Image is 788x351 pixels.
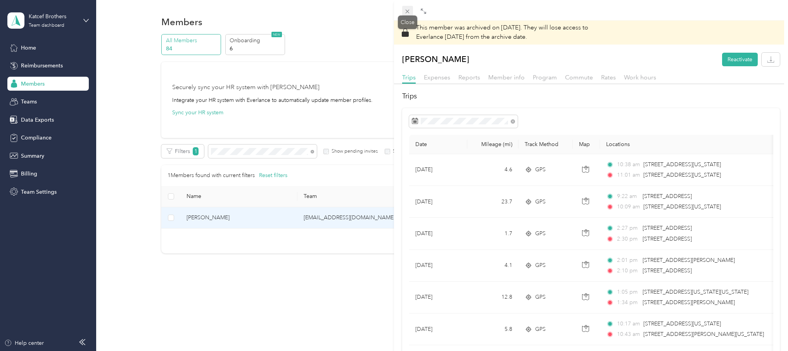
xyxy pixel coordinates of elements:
[458,74,480,81] span: Reports
[467,135,518,154] th: Mileage (mi)
[617,267,639,275] span: 2:10 pm
[643,172,721,178] span: [STREET_ADDRESS][US_STATE]
[617,171,640,179] span: 11:01 am
[745,308,788,351] iframe: Everlance-gr Chat Button Frame
[617,224,639,232] span: 2:27 pm
[643,331,764,337] span: [STREET_ADDRESS][PERSON_NAME][US_STATE]
[416,23,588,42] p: This member was archived on [DATE] .
[402,53,469,66] p: [PERSON_NAME]
[488,74,525,81] span: Member info
[409,186,467,218] td: [DATE]
[467,154,518,186] td: 4.6
[467,282,518,313] td: 12.8
[535,165,546,174] span: GPS
[402,91,780,102] h2: Trips
[722,53,758,66] button: Reactivate
[398,15,417,29] div: Close
[643,203,721,210] span: [STREET_ADDRESS][US_STATE]
[643,320,721,327] span: [STREET_ADDRESS][US_STATE]
[643,236,692,242] span: [STREET_ADDRESS]
[643,161,721,168] span: [STREET_ADDRESS][US_STATE]
[643,257,735,263] span: [STREET_ADDRESS][PERSON_NAME]
[601,74,616,81] span: Rates
[409,135,467,154] th: Date
[565,74,593,81] span: Commute
[617,330,640,339] span: 10:43 am
[643,289,748,295] span: [STREET_ADDRESS][US_STATE][US_STATE]
[402,74,416,81] span: Trips
[518,135,573,154] th: Track Method
[617,298,639,307] span: 1:34 pm
[409,154,467,186] td: [DATE]
[624,74,656,81] span: Work hours
[424,74,450,81] span: Expenses
[643,267,692,274] span: [STREET_ADDRESS]
[617,192,639,201] span: 9:22 am
[535,325,546,334] span: GPS
[617,235,639,243] span: 2:30 pm
[643,225,692,231] span: [STREET_ADDRESS]
[617,320,640,328] span: 10:17 am
[409,250,467,282] td: [DATE]
[533,74,557,81] span: Program
[535,293,546,301] span: GPS
[535,198,546,206] span: GPS
[643,299,735,306] span: [STREET_ADDRESS][PERSON_NAME]
[409,313,467,345] td: [DATE]
[416,24,588,41] span: They will lose access to Everlance [DATE] from the archive date.
[643,193,692,200] span: [STREET_ADDRESS]
[467,218,518,249] td: 1.7
[409,282,467,313] td: [DATE]
[600,135,778,154] th: Locations
[573,135,600,154] th: Map
[409,218,467,249] td: [DATE]
[617,256,639,265] span: 2:01 pm
[535,229,546,238] span: GPS
[535,261,546,270] span: GPS
[617,288,639,296] span: 1:05 pm
[467,313,518,345] td: 5.8
[617,203,640,211] span: 10:09 am
[617,160,640,169] span: 10:38 am
[467,186,518,218] td: 23.7
[467,250,518,282] td: 4.1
